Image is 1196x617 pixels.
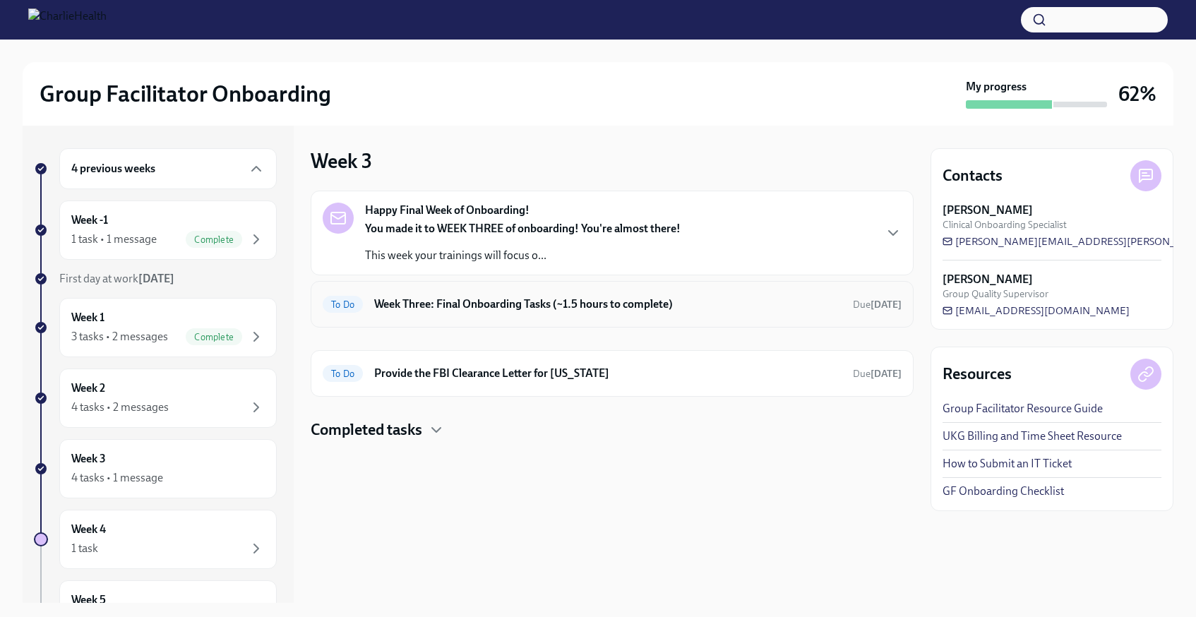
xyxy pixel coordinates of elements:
[365,248,681,263] p: This week your trainings will focus o...
[943,484,1064,499] a: GF Onboarding Checklist
[943,304,1130,318] a: [EMAIL_ADDRESS][DOMAIN_NAME]
[71,470,163,486] div: 4 tasks • 1 message
[323,299,363,310] span: To Do
[71,329,168,345] div: 3 tasks • 2 messages
[71,451,106,467] h6: Week 3
[71,592,106,608] h6: Week 5
[374,366,842,381] h6: Provide the FBI Clearance Letter for [US_STATE]
[966,79,1027,95] strong: My progress
[59,272,174,285] span: First day at work
[943,272,1033,287] strong: [PERSON_NAME]
[71,161,155,176] h6: 4 previous weeks
[186,234,242,245] span: Complete
[311,419,914,441] div: Completed tasks
[28,8,107,31] img: CharlieHealth
[365,203,530,218] strong: Happy Final Week of Onboarding!
[323,293,902,316] a: To DoWeek Three: Final Onboarding Tasks (~1.5 hours to complete)Due[DATE]
[138,272,174,285] strong: [DATE]
[853,298,902,311] span: August 16th, 2025 09:00
[853,299,902,311] span: Due
[71,381,105,396] h6: Week 2
[323,362,902,385] a: To DoProvide the FBI Clearance Letter for [US_STATE]Due[DATE]
[71,400,169,415] div: 4 tasks • 2 messages
[943,203,1033,218] strong: [PERSON_NAME]
[943,287,1048,301] span: Group Quality Supervisor
[853,367,902,381] span: September 2nd, 2025 09:00
[34,369,277,428] a: Week 24 tasks • 2 messages
[365,222,681,235] strong: You made it to WEEK THREE of onboarding! You're almost there!
[34,271,277,287] a: First day at work[DATE]
[871,368,902,380] strong: [DATE]
[943,401,1103,417] a: Group Facilitator Resource Guide
[853,368,902,380] span: Due
[311,148,372,174] h3: Week 3
[34,200,277,260] a: Week -11 task • 1 messageComplete
[34,439,277,498] a: Week 34 tasks • 1 message
[71,212,108,228] h6: Week -1
[71,522,106,537] h6: Week 4
[943,165,1003,186] h4: Contacts
[34,510,277,569] a: Week 41 task
[311,419,422,441] h4: Completed tasks
[323,369,363,379] span: To Do
[40,80,331,108] h2: Group Facilitator Onboarding
[71,310,104,325] h6: Week 1
[34,298,277,357] a: Week 13 tasks • 2 messagesComplete
[1118,81,1156,107] h3: 62%
[943,218,1067,232] span: Clinical Onboarding Specialist
[871,299,902,311] strong: [DATE]
[71,232,157,247] div: 1 task • 1 message
[943,456,1072,472] a: How to Submit an IT Ticket
[943,429,1122,444] a: UKG Billing and Time Sheet Resource
[186,332,242,342] span: Complete
[374,296,842,312] h6: Week Three: Final Onboarding Tasks (~1.5 hours to complete)
[71,541,98,556] div: 1 task
[943,364,1012,385] h4: Resources
[59,148,277,189] div: 4 previous weeks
